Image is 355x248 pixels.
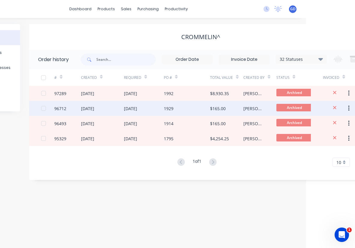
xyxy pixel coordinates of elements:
[181,33,220,41] div: CROMMELIN^
[219,55,269,64] input: Invoice Date
[210,90,229,97] div: $8,930.35
[347,228,352,232] span: 1
[323,75,339,80] div: Invoiced
[134,5,162,14] div: purchasing
[54,69,81,86] div: #
[243,90,264,97] div: [PERSON_NAME]
[164,120,173,127] div: 1914
[124,105,137,112] div: [DATE]
[193,158,201,167] div: 1 of 1
[38,56,69,63] div: Order history
[54,105,66,112] div: 96712
[243,120,264,127] div: [PERSON_NAME]
[54,135,66,142] div: 95329
[124,90,137,97] div: [DATE]
[290,6,296,12] span: GD
[164,135,173,142] div: 1795
[162,55,212,64] input: Order Date
[336,159,341,166] span: 10
[335,228,349,242] iframe: Intercom live chat
[276,75,290,80] div: Status
[243,135,264,142] div: [PERSON_NAME]
[276,69,323,86] div: Status
[81,90,94,97] div: [DATE]
[54,90,66,97] div: 97289
[118,5,134,14] div: sales
[243,105,264,112] div: [PERSON_NAME]
[81,69,124,86] div: Created
[210,69,243,86] div: Total Value
[276,134,312,141] span: Archived
[54,120,66,127] div: 96493
[124,135,137,142] div: [DATE]
[276,56,326,63] div: 32 Statuses
[276,119,312,126] span: Archived
[323,69,349,86] div: Invoiced
[210,105,226,112] div: $165.00
[96,54,156,66] input: Search...
[243,75,265,80] div: Created By
[162,5,191,14] div: productivity
[54,75,57,80] div: #
[210,120,226,127] div: $165.00
[81,120,94,127] div: [DATE]
[210,75,233,80] div: Total Value
[164,69,210,86] div: PO #
[81,135,94,142] div: [DATE]
[276,104,312,111] span: Archived
[276,89,312,96] span: Archived
[164,105,173,112] div: 1929
[243,69,276,86] div: Created By
[124,75,141,80] div: Required
[210,135,229,142] div: $4,254.25
[81,75,97,80] div: Created
[164,75,172,80] div: PO #
[124,69,164,86] div: Required
[66,5,95,14] a: dashboard
[124,120,137,127] div: [DATE]
[95,5,118,14] div: products
[164,90,173,97] div: 1992
[81,105,94,112] div: [DATE]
